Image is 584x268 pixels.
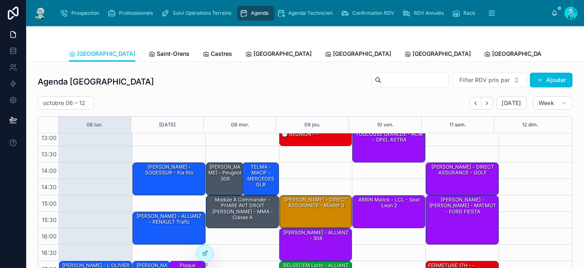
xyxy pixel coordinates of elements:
[39,151,59,158] span: 13:30
[427,196,498,215] div: [PERSON_NAME] - [PERSON_NAME] - MATMUT - FORD FIESTA
[353,130,425,162] div: TOULOUSE GERALDE - ACM - OPEL ASTRA
[39,167,59,174] span: 14:00
[38,76,154,87] h1: Agenda [GEOGRAPHIC_DATA]
[353,196,425,228] div: ABRIN Malick - LCL - Seat leon 2
[159,6,237,21] a: Suivi Opérations Terrains
[481,97,493,110] button: Next
[274,6,338,21] a: Agenda Technicien
[533,96,573,110] button: Week
[427,163,498,177] div: [PERSON_NAME] - DIRECT ASSURANCE - GOLF
[496,96,526,110] button: [DATE]
[54,4,551,22] div: scrollable content
[288,10,333,16] span: Agenda Technicien
[459,76,510,84] span: Filter RDV pris par
[354,196,424,210] div: ABRIN Malick - LCL - Seat leon 2
[245,46,312,63] a: [GEOGRAPHIC_DATA]
[280,196,352,228] div: [PERSON_NAME] - DIRECT ASSURANCE - master 3
[39,183,59,190] span: 14:30
[119,10,153,16] span: Professionnels
[484,46,550,63] a: [GEOGRAPHIC_DATA]
[243,163,278,195] div: TELMA - MACIF - MERCEDES GLB
[208,196,278,222] div: Module à commander - PHARE AVT DROIT [PERSON_NAME] - MMA - classe A
[281,196,351,210] div: [PERSON_NAME] - DIRECT ASSURANCE - master 3
[39,233,59,240] span: 16:00
[77,50,135,58] span: [GEOGRAPHIC_DATA]
[71,10,99,16] span: Prospection
[206,163,243,195] div: [PERSON_NAME] - Peugeot 308
[304,117,321,133] button: 09 jeu.
[426,196,498,244] div: [PERSON_NAME] - [PERSON_NAME] - MATMUT - FORD FIESTA
[43,99,85,107] h2: octobre 06 – 12
[148,46,189,63] a: Saint-Orens
[492,50,550,58] span: [GEOGRAPHIC_DATA]
[203,46,232,63] a: Castres
[452,72,527,88] button: Select Button
[426,163,498,195] div: [PERSON_NAME] - DIRECT ASSURANCE - GOLF
[211,50,232,58] span: Castres
[157,50,189,58] span: Saint-Orens
[400,6,449,21] a: RDV Annulés
[39,249,59,256] span: 16:30
[352,10,394,16] span: Confirmation RDV
[133,212,205,244] div: [PERSON_NAME] - ALLIANZ - RENAULT Trafic
[449,6,481,21] a: Rack
[414,10,444,16] span: RDV Annulés
[159,117,176,133] button: [DATE]
[208,163,243,183] div: [PERSON_NAME] - Peugeot 308
[463,10,475,16] span: Rack
[69,46,135,62] a: [GEOGRAPHIC_DATA]
[40,200,59,207] span: 15:00
[280,130,352,146] div: 🕒 RÉUNION - -
[281,131,319,138] div: 🕒 RÉUNION - -
[325,46,391,63] a: [GEOGRAPHIC_DATA]
[354,131,424,144] div: TOULOUSE GERALDE - ACM - OPEL ASTRA
[522,117,538,133] button: 12 dim.
[33,7,48,20] img: App logo
[57,6,105,21] a: Prospection
[206,196,278,228] div: Module à commander - PHARE AVT DROIT [PERSON_NAME] - MMA - classe A
[39,134,59,141] span: 13:00
[338,6,400,21] a: Confirmation RDV
[449,117,466,133] button: 11 sam.
[133,163,205,195] div: [PERSON_NAME] - SOGESSUR - Kia rio
[538,99,554,107] span: Week
[281,229,351,243] div: [PERSON_NAME] - ALLIANZ - 308
[502,99,521,107] span: [DATE]
[173,10,231,16] span: Suivi Opérations Terrains
[244,163,278,189] div: TELMA - MACIF - MERCEDES GLB
[87,117,103,133] button: 06 lun.
[470,97,481,110] button: Back
[231,117,249,133] button: 08 mer.
[413,50,471,58] span: [GEOGRAPHIC_DATA]
[237,6,274,21] a: Agenda
[253,50,312,58] span: [GEOGRAPHIC_DATA]
[377,117,394,133] button: 10 ven.
[40,216,59,223] span: 15:30
[333,50,391,58] span: [GEOGRAPHIC_DATA]
[251,10,269,16] span: Agenda
[105,6,159,21] a: Professionnels
[280,229,352,261] div: [PERSON_NAME] - ALLIANZ - 308
[134,163,205,177] div: [PERSON_NAME] - SOGESSUR - Kia rio
[404,46,471,63] a: [GEOGRAPHIC_DATA]
[530,73,573,87] button: Ajouter
[134,213,205,226] div: [PERSON_NAME] - ALLIANZ - RENAULT Trafic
